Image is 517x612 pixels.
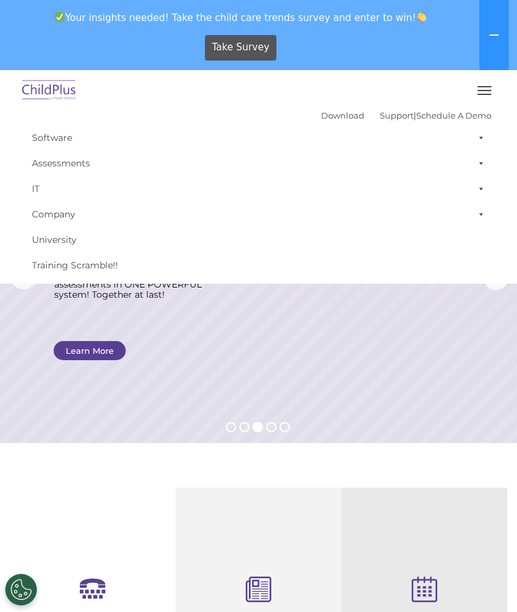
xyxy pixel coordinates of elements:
[26,252,491,278] a: Training Scramble!!
[55,12,64,22] img: ✅
[416,110,491,120] a: Schedule A Demo
[453,551,517,612] iframe: Chat Widget
[26,150,491,176] a: Assessments
[26,125,491,150] a: Software
[54,341,126,360] a: Learn More
[5,574,37,606] button: Cookies Settings
[380,110,414,120] a: Support
[5,5,477,30] span: Your insights needed! Take the child care trends survey and enter to win!
[54,259,220,300] rs-layer: Program management software combined with child development assessments in ONE POWERFUL system! T...
[417,12,426,22] img: 👏
[26,227,491,252] a: University
[26,201,491,227] a: Company
[321,110,491,120] font: |
[19,76,79,106] img: ChildPlus by Procare Solutions
[205,35,277,61] a: Take Survey
[26,176,491,201] a: IT
[212,36,269,59] span: Take Survey
[321,110,364,120] a: Download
